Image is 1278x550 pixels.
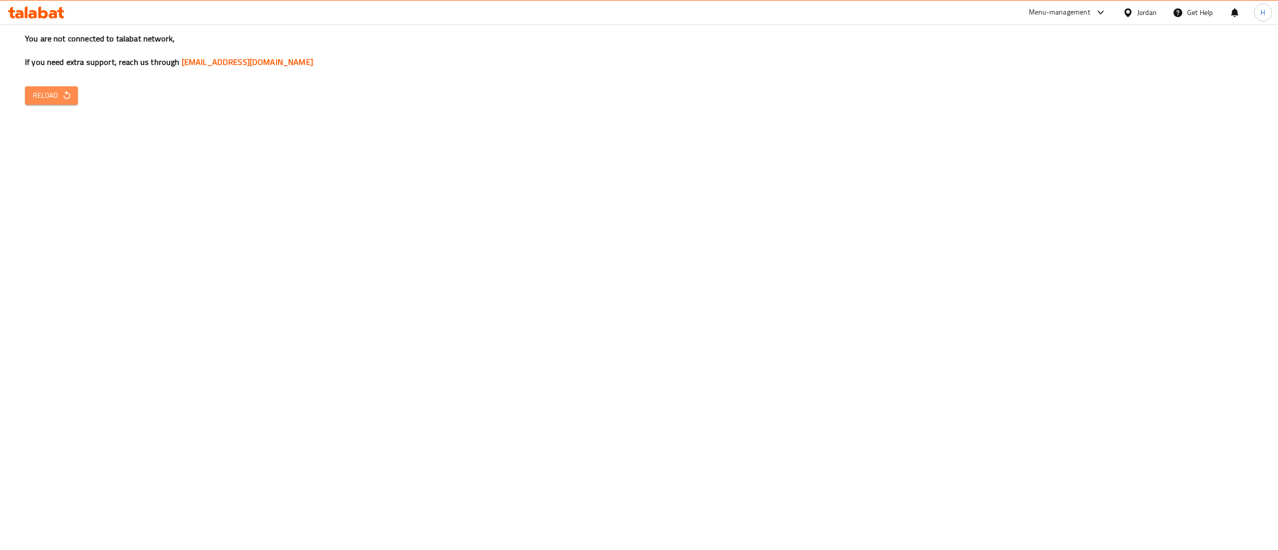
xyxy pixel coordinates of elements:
[182,54,313,69] a: [EMAIL_ADDRESS][DOMAIN_NAME]
[33,89,70,102] span: Reload
[1137,7,1157,18] div: Jordan
[25,33,1253,68] h3: You are not connected to talabat network, If you need extra support, reach us through
[1261,7,1265,18] span: H
[1029,6,1090,18] div: Menu-management
[25,86,78,105] button: Reload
